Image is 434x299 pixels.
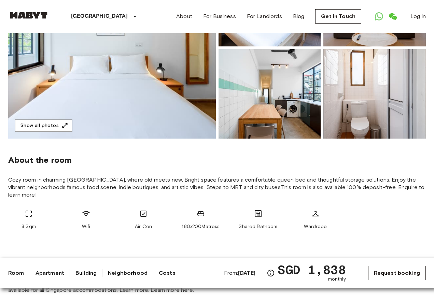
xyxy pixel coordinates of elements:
img: Picture of unit SG-01-054-008-03 [219,49,321,139]
img: Picture of unit SG-01-054-008-03 [323,49,426,139]
span: SGD 1,838 [278,264,346,276]
a: Blog [293,12,305,20]
a: Open WhatsApp [372,10,386,23]
a: Room [8,269,24,277]
span: From: [224,269,256,277]
a: Building [75,269,97,277]
a: Open WeChat [386,10,400,23]
span: About the apartment [8,258,93,268]
a: Get in Touch [315,9,361,24]
span: Air Con [135,223,152,230]
a: About [176,12,192,20]
span: Wardrope [304,223,327,230]
a: Apartment [36,269,64,277]
span: 8 Sqm [22,223,36,230]
span: Wifi [82,223,90,230]
a: Costs [159,269,176,277]
span: About the room [8,155,426,165]
span: Shared Bathoom [239,223,277,230]
a: For Landlords [247,12,282,20]
a: Log in [410,12,426,20]
span: 160x200Matress [182,223,220,230]
p: [GEOGRAPHIC_DATA] [71,12,128,20]
b: [DATE] [238,270,255,276]
span: monthly [328,276,346,283]
span: Cozy room in charming [GEOGRAPHIC_DATA], where old meets new. Bright space features a comfortable... [8,176,426,199]
button: Show all photos [15,119,72,132]
a: Neighborhood [108,269,148,277]
a: Request booking [368,266,426,280]
img: Habyt [8,12,49,19]
a: For Business [203,12,236,20]
svg: Check cost overview for full price breakdown. Please note that discounts apply to new joiners onl... [267,269,275,277]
